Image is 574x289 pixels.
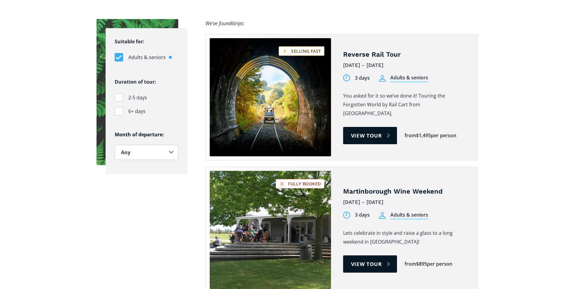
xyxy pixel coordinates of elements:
div: [DATE] - [DATE] [343,198,468,207]
form: Filters [106,28,187,174]
div: days [359,75,370,81]
div: Adults & seniors [390,74,428,82]
p: You asked for it so we’ve done it! Touring the Forgotten World by Rail Cart from [GEOGRAPHIC_DATA]. [343,91,468,118]
h4: Martinborough Wine Weekend [343,187,468,196]
div: We’ve found trips: [205,19,244,28]
a: View tour [343,255,397,273]
legend: Suitable for: [115,37,144,46]
p: Lets celebrate in style and raise a glass to a long weekend in [GEOGRAPHIC_DATA]! [343,229,468,246]
div: $1,495 [416,132,431,139]
div: Adults & seniors [390,211,428,220]
div: 3 [355,75,358,81]
div: from [405,132,416,139]
div: from [405,261,416,267]
span: 2-5 days [128,94,147,102]
div: $895 [416,261,427,267]
div: 3 [355,211,358,218]
div: days [359,211,370,218]
div: [DATE] - [DATE] [343,61,468,70]
span: 6+ days [128,107,146,115]
h6: Month of departure: [115,131,178,138]
h4: Reverse Rail Tour [343,50,468,59]
span: 6 [231,20,234,27]
div: per person [427,261,452,267]
span: Adults & seniors [128,53,166,61]
legend: Duration of tour: [115,78,156,86]
a: View tour [343,127,397,144]
div: per person [431,132,456,139]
